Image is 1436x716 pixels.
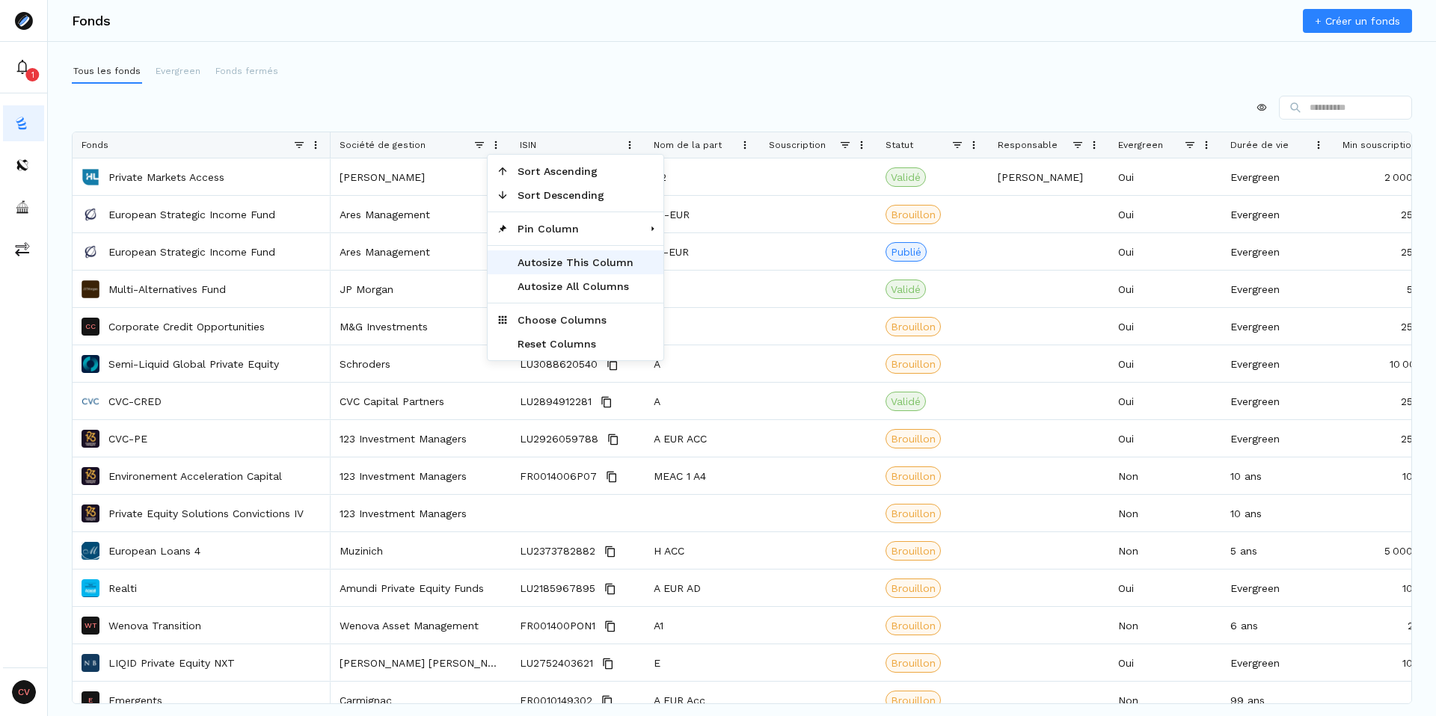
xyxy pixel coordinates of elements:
[645,420,760,457] div: A EUR ACC
[3,189,44,225] button: asset-managers
[1221,308,1334,345] div: Evergreen
[108,207,275,222] p: European Strategic Income Fund
[108,543,200,558] a: European Loans 4
[108,394,162,409] a: CVC-CRED
[108,506,304,521] a: Private Equity Solutions Convictions IV
[1221,158,1334,195] div: Evergreen
[1109,495,1221,531] div: Non
[891,581,936,596] span: Brouillon
[108,693,162,708] a: Emergents
[645,158,760,195] div: A2
[1109,233,1221,270] div: Oui
[15,116,30,131] img: funds
[891,394,921,409] span: Validé
[215,64,278,78] p: Fonds fermés
[3,147,44,183] button: distributors
[331,457,511,494] div: 123 Investment Managers
[769,140,826,150] span: Souscription
[520,383,592,420] span: LU2894912281
[331,308,511,345] div: M&G Investments
[82,392,99,410] img: CVC-CRED
[891,655,936,670] span: Brouillon
[72,14,111,28] h3: Fonds
[73,64,141,78] p: Tous les fonds
[108,357,279,371] a: Semi-Liquid Global Private Equity
[108,319,265,334] p: Corporate Credit Opportunities
[3,49,44,85] button: 1
[108,282,226,297] a: Multi-Alternatives Fund
[509,332,642,356] span: Reset Columns
[1221,196,1334,232] div: Evergreen
[12,680,36,704] span: CV
[1109,607,1221,644] div: Non
[15,241,30,256] img: commissions
[645,644,760,681] div: E
[1221,233,1334,270] div: Evergreen
[156,64,200,78] p: Evergreen
[1109,383,1221,419] div: Oui
[598,692,616,710] button: Copy
[1221,532,1334,569] div: 5 ans
[1221,457,1334,494] div: 10 ans
[108,170,224,185] a: Private Markets Access
[82,504,99,522] img: Private Equity Solutions Convictions IV
[891,207,936,222] span: Brouillon
[3,105,44,141] button: funds
[1343,140,1417,150] span: Min souscription
[331,233,511,270] div: Ares Management
[331,532,511,569] div: Muzinich
[891,244,921,259] span: Publié
[603,468,621,486] button: Copy
[509,274,642,298] span: Autosize All Columns
[1221,271,1334,307] div: Evergreen
[1230,140,1289,150] span: Durée de vie
[108,431,147,446] a: CVC-PE
[82,243,99,261] img: European Strategic Income Fund
[998,140,1058,150] span: Responsable
[108,618,201,633] p: Wenova Transition
[891,319,936,334] span: Brouillon
[214,60,280,84] button: Fonds fermés
[645,196,760,232] div: ID-EUR
[331,271,511,307] div: JP Morgan
[88,697,93,704] p: E
[1109,532,1221,569] div: Non
[520,533,595,570] span: LU2373782882
[108,469,282,484] p: Environement Acceleration Capital
[645,308,760,345] div: P
[654,140,722,150] span: Nom de la part
[645,607,760,644] div: A1
[82,168,99,186] img: Private Markets Access
[604,430,622,448] button: Copy
[601,617,619,635] button: Copy
[82,280,99,298] img: Multi-Alternatives Fund
[891,543,936,558] span: Brouillon
[520,346,598,383] span: LU3088620540
[72,60,142,84] button: Tous les fonds
[891,431,936,446] span: Brouillon
[645,570,760,606] div: A EUR AD
[1109,457,1221,494] div: Non
[509,250,642,274] span: Autosize This Column
[108,581,137,596] a: Realti
[3,231,44,267] button: commissions
[891,506,936,521] span: Brouillon
[82,542,99,560] img: European Loans 4
[1109,271,1221,307] div: Oui
[1221,345,1334,382] div: Evergreen
[1109,570,1221,606] div: Oui
[1221,570,1334,606] div: Evergreen
[1221,607,1334,644] div: 6 ans
[108,244,275,259] a: European Strategic Income Fund
[85,323,96,330] p: CC
[1109,158,1221,195] div: Oui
